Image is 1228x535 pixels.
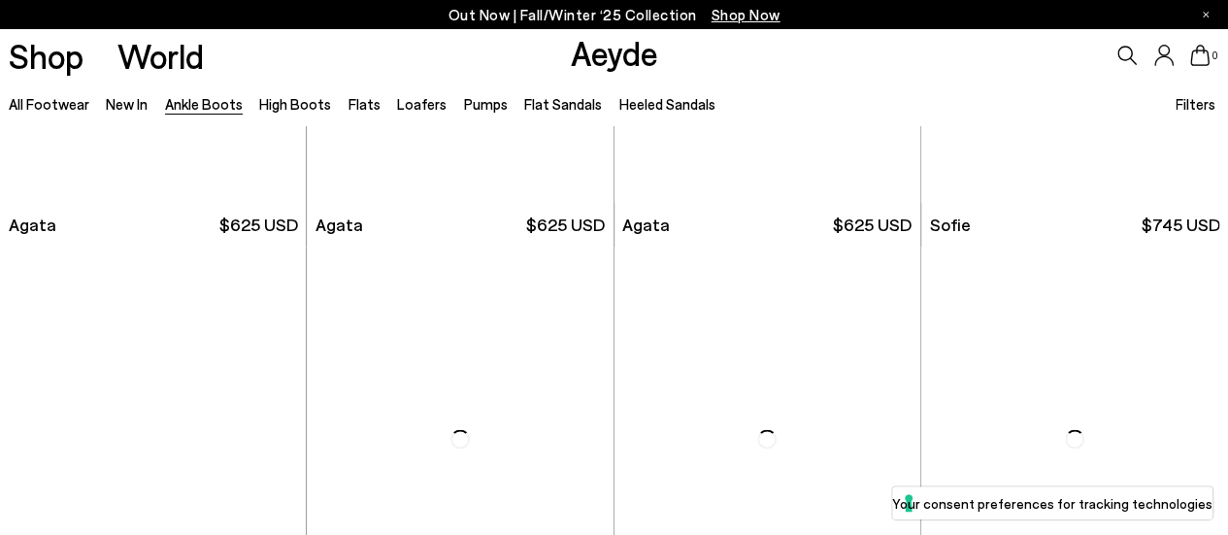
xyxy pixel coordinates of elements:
a: Loafers [397,95,447,113]
a: All Footwear [9,95,89,113]
a: Ankle Boots [165,95,243,113]
span: Navigate to /collections/new-in [712,6,780,23]
button: Your consent preferences for tracking technologies [892,486,1212,519]
a: Flats [348,95,381,113]
a: High Boots [259,95,331,113]
a: 0 [1190,45,1210,66]
span: $625 USD [833,213,912,237]
span: $745 USD [1141,213,1219,237]
label: Your consent preferences for tracking technologies [892,493,1212,514]
a: World [117,39,204,73]
span: Agata [315,213,363,237]
span: 0 [1210,50,1219,61]
a: New In [106,95,148,113]
a: Agata $625 USD [614,203,920,247]
a: Pumps [463,95,507,113]
span: $625 USD [526,213,605,237]
span: Sofie [929,213,970,237]
a: Heeled Sandals [618,95,714,113]
a: Agata $625 USD [307,203,613,247]
a: Aeyde [570,32,657,73]
a: Flat Sandals [524,95,602,113]
span: Filters [1176,95,1215,113]
a: Sofie $745 USD [921,203,1228,247]
span: $625 USD [219,213,298,237]
p: Out Now | Fall/Winter ‘25 Collection [448,3,780,27]
span: Agata [622,213,670,237]
span: Agata [9,213,56,237]
a: Shop [9,39,83,73]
